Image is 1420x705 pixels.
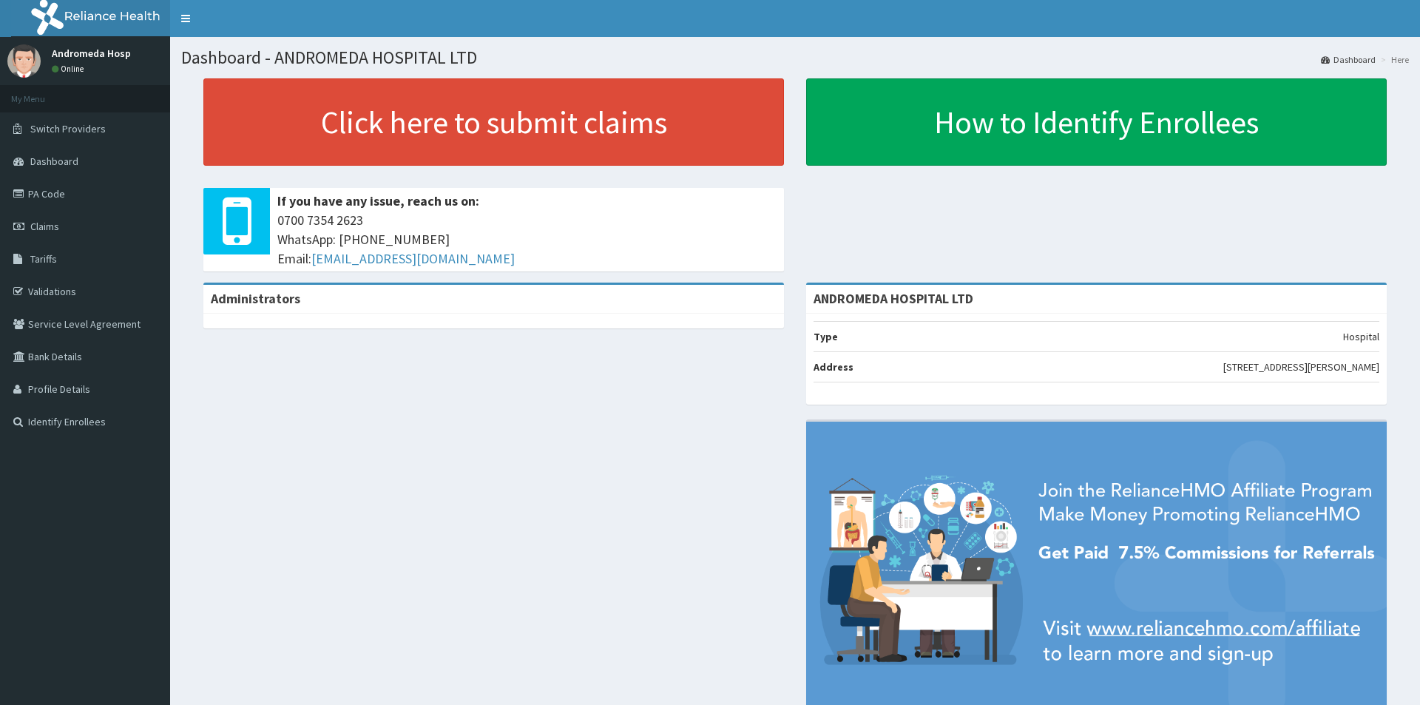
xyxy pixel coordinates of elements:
[203,78,784,166] a: Click here to submit claims
[1343,329,1379,344] p: Hospital
[211,290,300,307] b: Administrators
[1321,53,1376,66] a: Dashboard
[52,64,87,74] a: Online
[311,250,515,267] a: [EMAIL_ADDRESS][DOMAIN_NAME]
[30,155,78,168] span: Dashboard
[1377,53,1409,66] li: Here
[806,78,1387,166] a: How to Identify Enrollees
[277,192,479,209] b: If you have any issue, reach us on:
[181,48,1409,67] h1: Dashboard - ANDROMEDA HOSPITAL LTD
[30,252,57,266] span: Tariffs
[30,122,106,135] span: Switch Providers
[277,211,777,268] span: 0700 7354 2623 WhatsApp: [PHONE_NUMBER] Email:
[814,330,838,343] b: Type
[814,290,973,307] strong: ANDROMEDA HOSPITAL LTD
[1223,360,1379,374] p: [STREET_ADDRESS][PERSON_NAME]
[52,48,131,58] p: Andromeda Hosp
[814,360,853,374] b: Address
[7,44,41,78] img: User Image
[30,220,59,233] span: Claims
